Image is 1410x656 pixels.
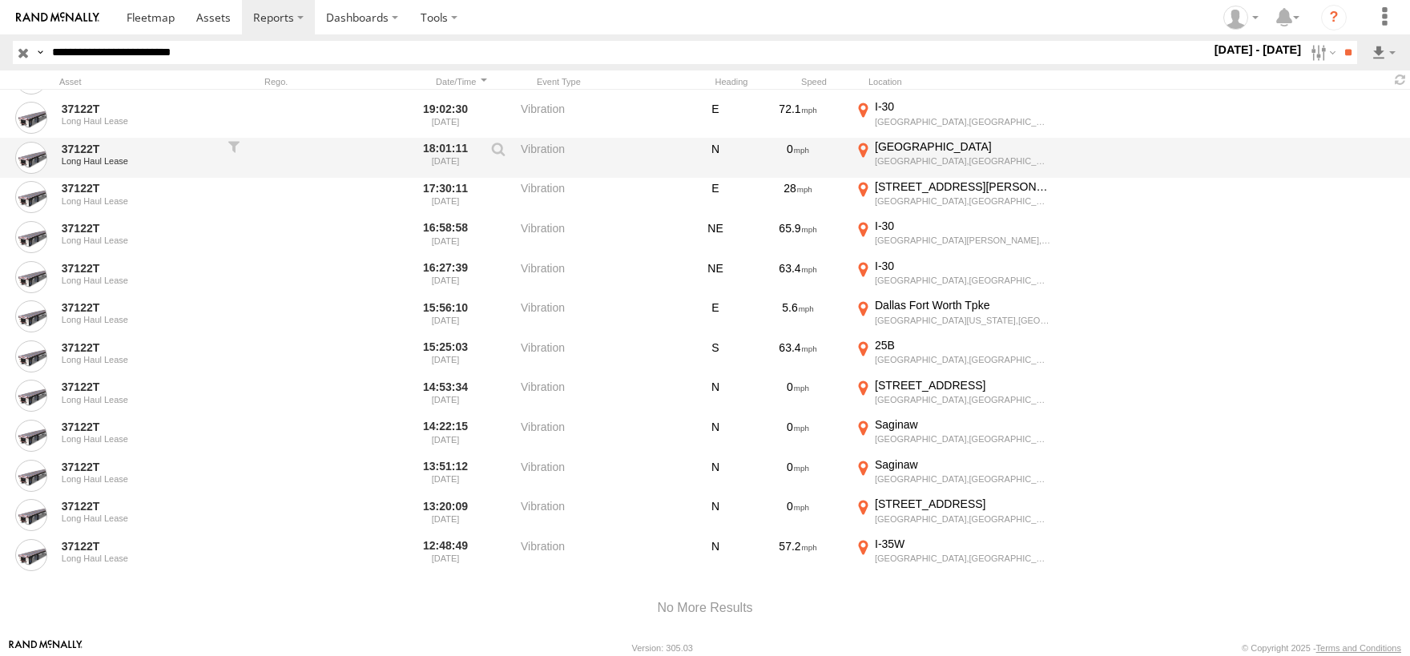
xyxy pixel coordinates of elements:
div: Saginaw [875,457,1050,472]
a: 37122T [62,460,217,474]
div: Long Haul Lease [62,355,217,364]
div: 0 [750,378,846,415]
div: [GEOGRAPHIC_DATA][PERSON_NAME],[GEOGRAPHIC_DATA] [875,235,1050,246]
img: rand-logo.svg [16,12,99,23]
label: 15:25:03 [DATE] [415,338,476,375]
div: Long Haul Lease [62,235,217,245]
a: 37122T [62,102,217,116]
div: 25B [875,338,1050,352]
div: E [687,179,743,216]
div: 63.4 [750,338,846,375]
div: [GEOGRAPHIC_DATA],[GEOGRAPHIC_DATA] [875,195,1050,207]
label: 13:20:09 [DATE] [415,497,476,533]
div: NE [687,259,743,296]
div: © Copyright 2025 - [1242,643,1401,653]
label: 16:27:39 [DATE] [415,259,476,296]
div: [GEOGRAPHIC_DATA],[GEOGRAPHIC_DATA] [875,116,1050,127]
label: Click to View Event Location [852,139,1053,176]
a: 37122T [62,539,217,553]
label: Vibration [521,378,681,415]
label: Vibration [521,497,681,533]
div: S [687,338,743,375]
div: I-30 [875,99,1050,114]
label: Vibration [521,298,681,335]
label: Click to View Event Location [852,179,1053,216]
label: Click to View Event Location [852,298,1053,335]
div: [GEOGRAPHIC_DATA],[GEOGRAPHIC_DATA] [875,473,1050,485]
a: 37122T [62,142,217,156]
div: [GEOGRAPHIC_DATA],[GEOGRAPHIC_DATA] [875,553,1050,564]
div: 63.4 [750,259,846,296]
label: 14:22:15 [DATE] [415,417,476,454]
a: 37122T [62,380,217,394]
div: N [687,417,743,454]
a: Visit our Website [9,640,83,656]
div: N [687,537,743,573]
label: 13:51:12 [DATE] [415,457,476,494]
div: [STREET_ADDRESS][PERSON_NAME] [875,179,1050,194]
div: N [687,378,743,415]
label: View Event Parameters [485,142,512,164]
label: 19:02:30 [DATE] [415,99,476,136]
a: 37122T [62,499,217,513]
div: 72.1 [750,99,846,136]
div: Saginaw [875,417,1050,432]
a: 37122T [62,221,217,235]
label: Click to View Event Location [852,537,1053,573]
a: 37122T [62,340,217,355]
label: Click to View Event Location [852,338,1053,375]
div: [STREET_ADDRESS] [875,497,1050,511]
div: E [687,99,743,136]
div: N [687,497,743,533]
div: Long Haul Lease [62,395,217,404]
span: Refresh [1391,72,1410,87]
label: 15:56:10 [DATE] [415,298,476,335]
div: I-30 [875,259,1050,273]
div: N [687,457,743,494]
label: Click to View Event Location [852,417,1053,454]
div: [GEOGRAPHIC_DATA],[GEOGRAPHIC_DATA] [875,275,1050,286]
label: Click to View Event Location [852,219,1053,256]
label: Click to View Event Location [852,378,1053,415]
div: I-30 [875,219,1050,233]
label: Vibration [521,259,681,296]
label: Vibration [521,219,681,256]
a: Terms and Conditions [1316,643,1401,653]
div: 65.9 [750,219,846,256]
div: Long Haul Lease [62,474,217,484]
div: NE [687,219,743,256]
div: 0 [750,497,846,533]
div: 57.2 [750,537,846,573]
label: Search Filter Options [1304,41,1339,64]
div: [GEOGRAPHIC_DATA] [875,139,1050,154]
div: 0 [750,457,846,494]
label: Vibration [521,99,681,136]
div: I-35W [875,537,1050,551]
a: 37122T [62,420,217,434]
div: 0 [750,417,846,454]
a: 37122T [62,181,217,195]
a: 37122T [62,300,217,315]
div: [GEOGRAPHIC_DATA],[GEOGRAPHIC_DATA] [875,394,1050,405]
div: [GEOGRAPHIC_DATA][US_STATE],[GEOGRAPHIC_DATA] [875,315,1050,326]
div: Click to Sort [431,76,492,87]
div: Long Haul Lease [62,156,217,166]
label: 17:30:11 [DATE] [415,179,476,216]
label: Export results as... [1370,41,1397,64]
label: Vibration [521,338,681,375]
label: 14:53:34 [DATE] [415,378,476,415]
div: Long Haul Lease [62,276,217,285]
div: N [687,139,743,176]
label: Click to View Event Location [852,99,1053,136]
label: Vibration [521,417,681,454]
label: 12:48:49 [DATE] [415,537,476,573]
label: Vibration [521,139,681,176]
label: Click to View Event Location [852,497,1053,533]
div: [GEOGRAPHIC_DATA],[GEOGRAPHIC_DATA] [875,513,1050,525]
div: Long Haul Lease [62,315,217,324]
div: [GEOGRAPHIC_DATA],[GEOGRAPHIC_DATA] [875,155,1050,167]
div: Version: 305.03 [632,643,693,653]
label: Vibration [521,537,681,573]
div: Long Haul Lease [62,513,217,523]
label: Click to View Event Location [852,259,1053,296]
